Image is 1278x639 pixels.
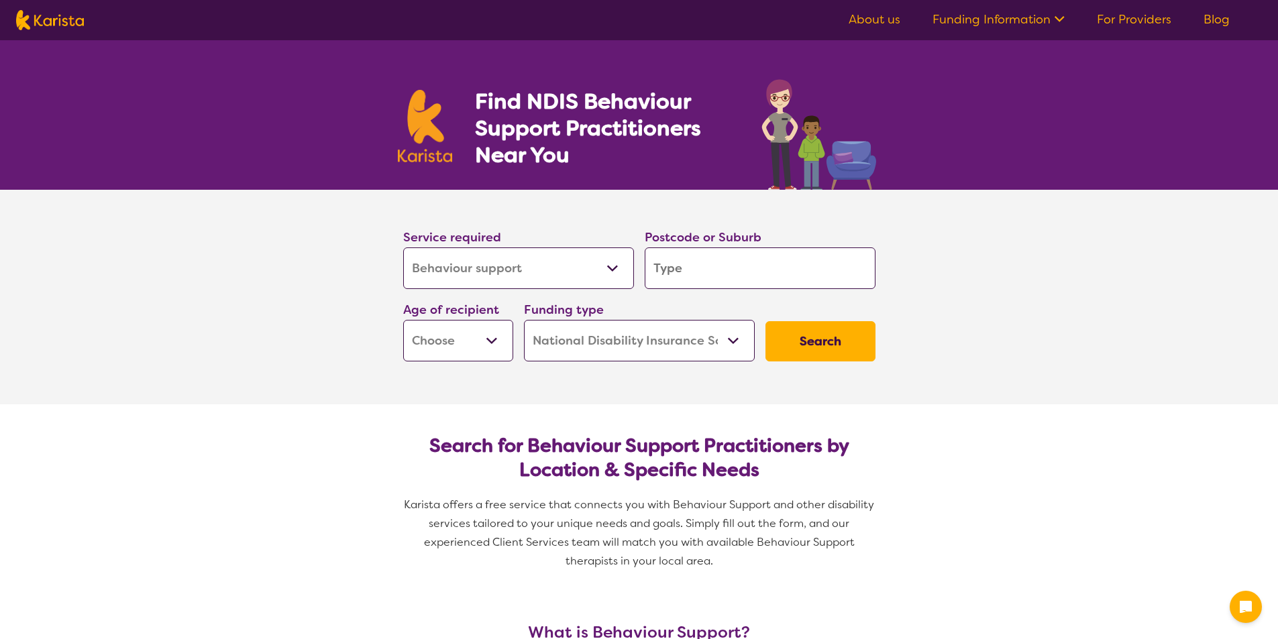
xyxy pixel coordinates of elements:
img: behaviour-support [758,72,881,190]
h1: Find NDIS Behaviour Support Practitioners Near You [475,88,735,168]
p: Karista offers a free service that connects you with Behaviour Support and other disability servi... [398,496,881,571]
label: Age of recipient [403,302,499,318]
input: Type [645,247,875,289]
label: Funding type [524,302,604,318]
a: Blog [1204,11,1230,27]
a: Funding Information [933,11,1065,27]
img: Karista logo [398,90,453,162]
button: Search [765,321,875,361]
h2: Search for Behaviour Support Practitioners by Location & Specific Needs [414,434,865,482]
img: Karista logo [16,10,84,30]
label: Service required [403,229,501,245]
a: For Providers [1097,11,1171,27]
a: About us [849,11,900,27]
label: Postcode or Suburb [645,229,761,245]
